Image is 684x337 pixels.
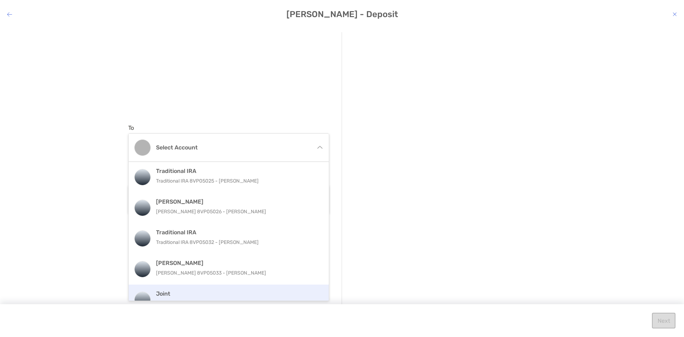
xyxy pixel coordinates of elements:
img: Roth IRA [135,200,150,216]
img: Joint [135,292,150,308]
img: Traditional IRA [135,169,150,185]
h4: Traditional IRA [156,168,317,174]
label: To [128,124,134,131]
p: [PERSON_NAME] 8VP05026 - [PERSON_NAME] [156,207,317,216]
h4: [PERSON_NAME] [156,260,317,266]
h4: Traditional IRA [156,229,317,236]
p: Traditional IRA 8VP05025 - [PERSON_NAME] [156,177,317,185]
img: Roth IRA [135,261,150,277]
p: 8VP05034 - Co Owned [156,299,317,308]
p: [PERSON_NAME] 8VP05033 - [PERSON_NAME] [156,269,317,277]
img: Traditional IRA [135,231,150,246]
p: Traditional IRA 8VP05032 - [PERSON_NAME] [156,238,317,247]
h4: [PERSON_NAME] [156,198,317,205]
h4: Select account [156,144,310,151]
h4: Joint [156,290,317,297]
